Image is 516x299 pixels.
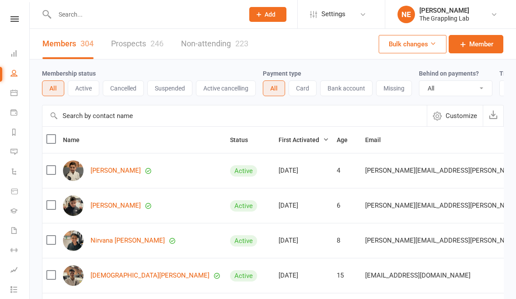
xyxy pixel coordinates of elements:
span: [EMAIL_ADDRESS][DOMAIN_NAME] [365,267,471,284]
input: Search... [52,8,238,21]
div: 15 [337,272,357,279]
div: The Grappling Lab [419,14,469,22]
div: 246 [150,39,164,48]
div: 4 [337,167,357,174]
div: Active [230,270,257,282]
span: First Activated [279,136,329,143]
button: Missing [376,80,412,96]
button: Name [63,135,89,145]
button: Bank account [320,80,373,96]
span: Add [265,11,275,18]
div: [DATE] [279,202,329,209]
a: [DEMOGRAPHIC_DATA][PERSON_NAME] [91,272,209,279]
button: Active cancelling [196,80,256,96]
a: Member [449,35,503,53]
a: Nirvana [PERSON_NAME] [91,237,165,244]
label: Payment type [263,70,301,77]
button: Card [289,80,317,96]
span: Status [230,136,258,143]
button: Active [68,80,99,96]
div: Active [230,165,257,177]
div: 8 [337,237,357,244]
button: Cancelled [103,80,144,96]
label: Membership status [42,70,96,77]
a: Members304 [42,29,94,59]
span: Age [337,136,357,143]
span: Member [469,39,493,49]
a: Dashboard [10,45,30,64]
a: Assessments [10,261,30,281]
button: Suspended [147,80,192,96]
div: NE [397,6,415,23]
div: [DATE] [279,167,329,174]
button: All [42,80,64,96]
a: [PERSON_NAME] [91,167,141,174]
a: Prospects246 [111,29,164,59]
button: Customize [427,105,483,126]
button: Add [249,7,286,22]
a: People [10,64,30,84]
span: Customize [446,111,477,121]
a: Payments [10,104,30,123]
button: All [263,80,285,96]
button: Age [337,135,357,145]
a: Product Sales [10,182,30,202]
div: 304 [80,39,94,48]
a: Calendar [10,84,30,104]
label: Behind on payments? [419,70,479,77]
button: Status [230,135,258,145]
span: Name [63,136,89,143]
div: Active [230,200,257,212]
div: Active [230,235,257,247]
button: First Activated [279,135,329,145]
span: Settings [321,4,345,24]
a: Non-attending223 [181,29,248,59]
button: Email [365,135,390,145]
div: [DATE] [279,237,329,244]
a: Reports [10,123,30,143]
div: [DATE] [279,272,329,279]
span: Email [365,136,390,143]
a: [PERSON_NAME] [91,202,141,209]
input: Search by contact name [42,105,427,126]
button: Bulk changes [379,35,446,53]
div: 6 [337,202,357,209]
div: [PERSON_NAME] [419,7,469,14]
div: 223 [235,39,248,48]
